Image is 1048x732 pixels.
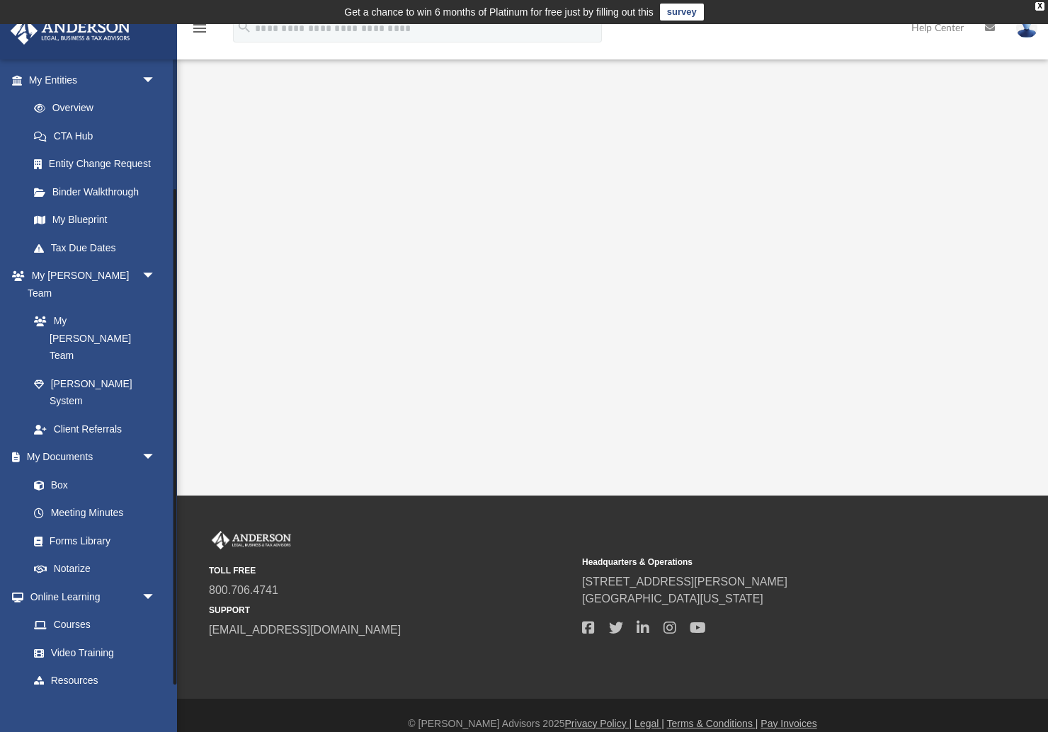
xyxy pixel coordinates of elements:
[142,262,170,291] span: arrow_drop_down
[209,584,278,596] a: 800.706.4741
[1035,2,1044,11] div: close
[177,716,1048,731] div: © [PERSON_NAME] Advisors 2025
[582,556,945,568] small: Headquarters & Operations
[1016,18,1037,38] img: User Pic
[20,370,170,415] a: [PERSON_NAME] System
[142,583,170,612] span: arrow_drop_down
[20,471,163,499] a: Box
[20,555,170,583] a: Notarize
[209,531,294,549] img: Anderson Advisors Platinum Portal
[237,19,252,35] i: search
[10,443,170,471] a: My Documentsarrow_drop_down
[10,583,170,611] a: Online Learningarrow_drop_down
[667,718,758,729] a: Terms & Conditions |
[10,66,177,94] a: My Entitiesarrow_drop_down
[344,4,654,21] div: Get a chance to win 6 months of Platinum for free just by filling out this
[20,234,177,262] a: Tax Due Dates
[142,66,170,95] span: arrow_drop_down
[191,20,208,37] i: menu
[20,415,170,443] a: Client Referrals
[10,262,170,307] a: My [PERSON_NAME] Teamarrow_drop_down
[20,206,170,234] a: My Blueprint
[20,150,177,178] a: Entity Change Request
[20,122,177,150] a: CTA Hub
[582,576,787,588] a: [STREET_ADDRESS][PERSON_NAME]
[582,593,763,605] a: [GEOGRAPHIC_DATA][US_STATE]
[761,718,816,729] a: Pay Invoices
[20,307,163,370] a: My [PERSON_NAME] Team
[20,178,177,206] a: Binder Walkthrough
[634,718,664,729] a: Legal |
[565,718,632,729] a: Privacy Policy |
[20,94,177,122] a: Overview
[209,624,401,636] a: [EMAIL_ADDRESS][DOMAIN_NAME]
[191,27,208,37] a: menu
[20,639,163,667] a: Video Training
[209,564,572,577] small: TOLL FREE
[20,611,170,639] a: Courses
[209,604,572,617] small: SUPPORT
[6,17,135,45] img: Anderson Advisors Platinum Portal
[20,667,170,695] a: Resources
[20,527,163,555] a: Forms Library
[660,4,704,21] a: survey
[142,443,170,472] span: arrow_drop_down
[20,499,170,527] a: Meeting Minutes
